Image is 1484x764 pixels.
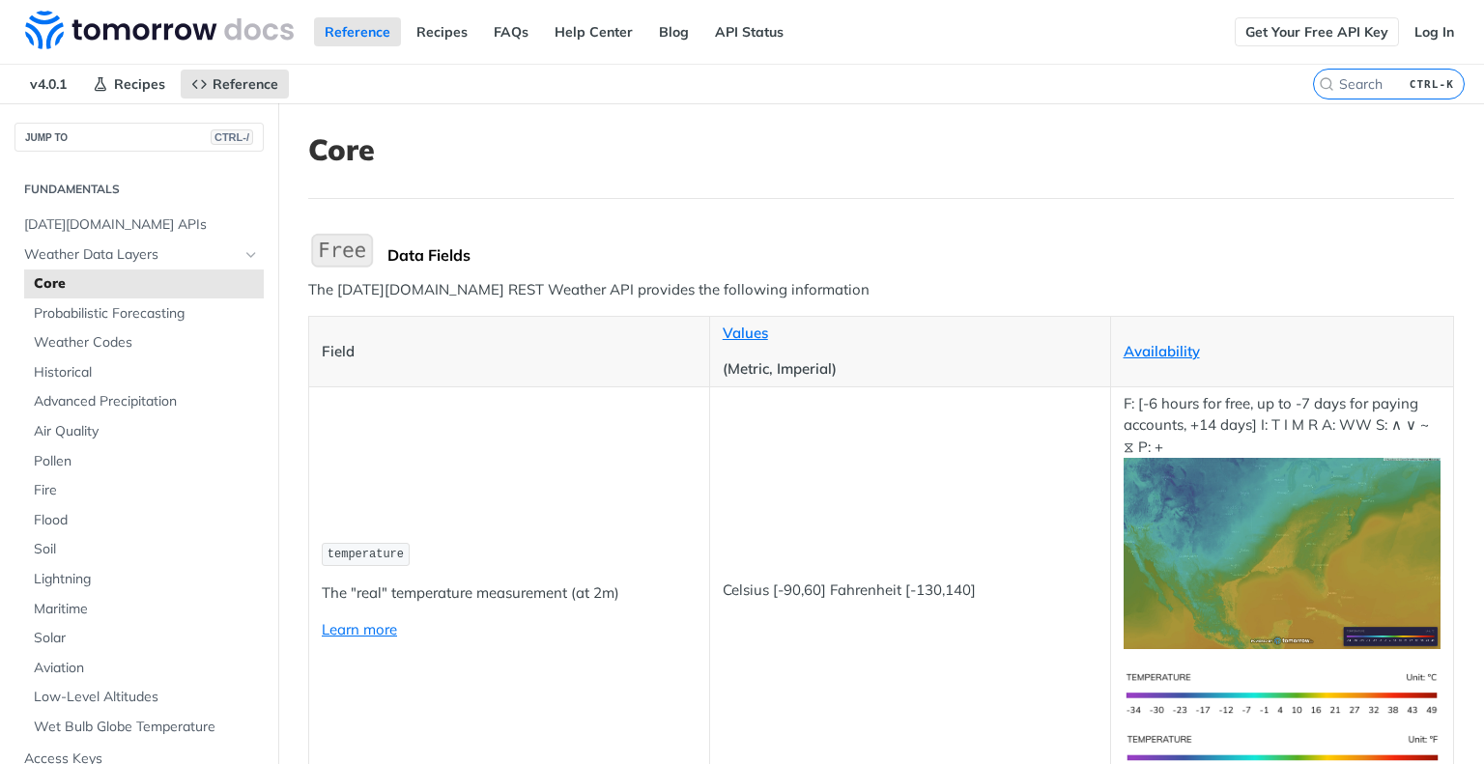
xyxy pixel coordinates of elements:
a: Fire [24,476,264,505]
a: Log In [1404,17,1465,46]
a: Probabilistic Forecasting [24,299,264,328]
p: Field [322,341,697,363]
a: Values [723,324,768,342]
a: Air Quality [24,417,264,446]
svg: Search [1319,76,1334,92]
a: Recipes [406,17,478,46]
a: Get Your Free API Key [1235,17,1399,46]
span: Aviation [34,659,259,678]
a: [DATE][DOMAIN_NAME] APIs [14,211,264,240]
span: Weather Data Layers [24,245,239,265]
button: JUMP TOCTRL-/ [14,123,264,152]
span: [DATE][DOMAIN_NAME] APIs [24,215,259,235]
span: Maritime [34,600,259,619]
span: Reference [213,75,278,93]
span: Recipes [114,75,165,93]
a: Reference [314,17,401,46]
a: Weather Data LayersHide subpages for Weather Data Layers [14,241,264,269]
a: Flood [24,506,264,535]
span: Probabilistic Forecasting [34,304,259,324]
p: Celsius [-90,60] Fahrenheit [-130,140] [723,580,1098,602]
a: Advanced Precipitation [24,387,264,416]
a: Pollen [24,447,264,476]
span: Solar [34,629,259,648]
span: Wet Bulb Globe Temperature [34,718,259,737]
div: Data Fields [387,245,1454,265]
span: Weather Codes [34,333,259,353]
a: Availability [1124,342,1200,360]
a: API Status [704,17,794,46]
span: CTRL-/ [211,129,253,145]
a: Weather Codes [24,328,264,357]
button: Hide subpages for Weather Data Layers [243,247,259,263]
a: Learn more [322,620,397,638]
a: Historical [24,358,264,387]
span: Expand image [1124,543,1441,561]
span: Advanced Precipitation [34,392,259,411]
h2: Fundamentals [14,181,264,198]
h1: Core [308,132,1454,167]
span: Expand image [1124,746,1441,764]
span: v4.0.1 [19,70,77,99]
a: Soil [24,535,264,564]
span: temperature [328,548,404,561]
span: Historical [34,363,259,382]
span: Core [34,274,259,294]
a: Blog [648,17,699,46]
p: The [DATE][DOMAIN_NAME] REST Weather API provides the following information [308,279,1454,301]
a: Reference [181,70,289,99]
span: Fire [34,481,259,500]
a: Wet Bulb Globe Temperature [24,713,264,742]
a: Maritime [24,595,264,624]
a: FAQs [483,17,539,46]
kbd: CTRL-K [1405,74,1459,94]
p: (Metric, Imperial) [723,358,1098,381]
span: Expand image [1124,684,1441,702]
a: Aviation [24,654,264,683]
a: Help Center [544,17,643,46]
p: The "real" temperature measurement (at 2m) [322,582,697,605]
span: Lightning [34,570,259,589]
a: Core [24,269,264,298]
a: Solar [24,624,264,653]
span: Pollen [34,452,259,471]
span: Soil [34,540,259,559]
span: Low-Level Altitudes [34,688,259,707]
span: Flood [34,511,259,530]
a: Low-Level Altitudes [24,683,264,712]
a: Lightning [24,565,264,594]
span: Air Quality [34,422,259,441]
p: F: [-6 hours for free, up to -7 days for paying accounts, +14 days] I: T I M R A: WW S: ∧ ∨ ~ ⧖ P: + [1124,393,1441,649]
a: Recipes [82,70,176,99]
img: Tomorrow.io Weather API Docs [25,11,294,49]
